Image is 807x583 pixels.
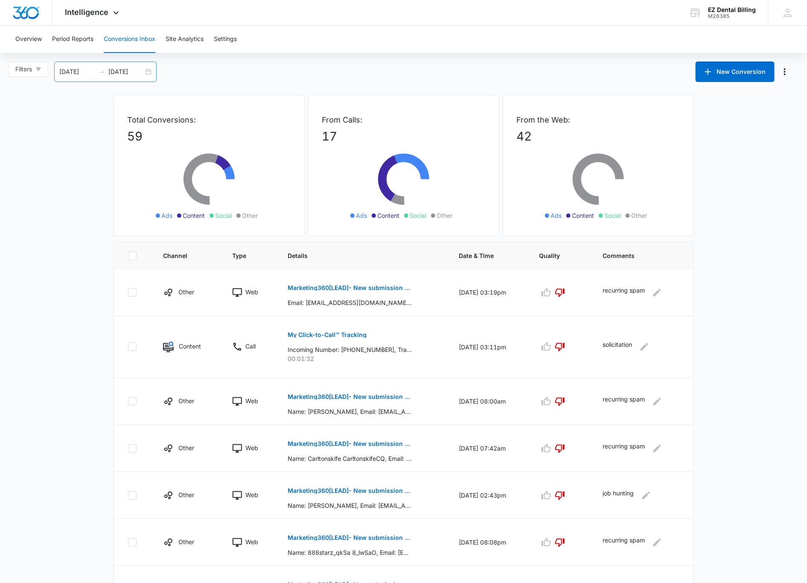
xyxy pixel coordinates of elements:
span: Date & Time [459,251,506,260]
p: Name: 888starz_qkSa 8_lwSaO, Email: [EMAIL_ADDRESS][DOMAIN_NAME] (mailto:[EMAIL_ADDRESS][DOMAIN_N... [288,548,412,557]
button: Period Reports [52,26,93,53]
button: Edit Comments [650,395,664,408]
button: Edit Comments [650,286,664,299]
span: Comments [603,251,667,260]
p: recurring spam [603,536,645,549]
span: Type [232,251,255,260]
button: Marketing360[LEAD]- New submission from Monster Page Contact Form EZ Dental Billing [288,278,412,298]
p: recurring spam [603,286,645,299]
td: [DATE] 07:42am [449,425,529,472]
p: From Calls: [322,114,485,126]
p: Marketing360[LEAD]- New submission from Monster Page Contact Form EZ Dental Billing [288,394,412,400]
p: From the Web: [517,114,680,126]
p: Name: [PERSON_NAME], Email: [EMAIL_ADDRESS][DOMAIN_NAME] (mailto:[EMAIL_ADDRESS][DOMAIN_NAME]), P... [288,407,412,416]
span: to [98,68,105,75]
button: Marketing360[LEAD]- New submission from Monster Page Contact Form EZ Dental Billing [288,387,412,407]
p: Web [245,490,258,499]
button: Edit Comments [638,340,651,354]
p: 17 [322,127,485,145]
input: End date [108,67,144,76]
button: Site Analytics [166,26,204,53]
span: Ads [356,211,367,220]
p: Other [178,396,194,405]
button: My Click-to-Call™ Tracking [288,325,367,345]
span: Other [242,211,258,220]
span: Social [605,211,621,220]
p: 00:01:32 [288,354,438,363]
span: Social [216,211,232,220]
p: Other [178,490,194,499]
input: Start date [59,67,95,76]
p: Web [245,443,258,452]
button: Filters [9,62,48,77]
td: [DATE] 03:11pm [449,316,529,378]
button: Conversions Inbox [104,26,155,53]
span: Channel [163,251,199,260]
button: Marketing360[LEAD]- New submission from Monster Page Contact Form EZ Dental Billing [288,434,412,454]
p: Web [245,287,258,296]
button: Settings [214,26,237,53]
p: Content [179,342,201,351]
p: Total Conversions: [128,114,291,126]
p: My Click-to-Call™ Tracking [288,332,367,338]
p: Marketing360[LEAD]- New submission from Monster Page Contact Form EZ Dental Billing [288,285,412,291]
span: Filters [15,64,32,74]
button: Overview [15,26,42,53]
button: Edit Comments [639,489,653,502]
p: Other [178,443,194,452]
button: Manage Numbers [778,65,792,79]
span: Ads [551,211,562,220]
span: Other [632,211,647,220]
p: Incoming Number: [PHONE_NUMBER], Tracking Number: [PHONE_NUMBER], Ring To: [PHONE_NUMBER], Caller... [288,345,412,354]
p: job hunting [603,489,634,502]
p: Other [178,287,194,296]
p: 42 [517,127,680,145]
span: Quality [539,251,570,260]
button: Marketing360[LEAD]- New submission from Monster Page Contact Form EZ Dental Billing [288,527,412,548]
p: Name: Carltonskife CarltonskifeCQ, Email: [EMAIL_ADDRESS][DOMAIN_NAME] (mailto:[EMAIL_ADDRESS][DO... [288,454,412,463]
p: Name: [PERSON_NAME], Email: [EMAIL_ADDRESS][DOMAIN_NAME] (mailto:[EMAIL_ADDRESS][DOMAIN_NAME]), P... [288,501,412,510]
button: Edit Comments [650,442,664,455]
div: account id [708,13,756,19]
span: Social [410,211,427,220]
span: Details [288,251,426,260]
button: New Conversion [696,62,775,82]
p: Email: [EMAIL_ADDRESS][DOMAIN_NAME] (mailto:[EMAIL_ADDRESS][DOMAIN_NAME]), Phone: [PHONE_NUMBER] ... [288,298,412,307]
p: solicitation [603,340,632,354]
span: swap-right [98,68,105,75]
td: [DATE] 08:00am [449,378,529,425]
p: Marketing360[LEAD]- New submission from Contact Us EZ Dental Billing [288,488,412,494]
p: Marketing360[LEAD]- New submission from Monster Page Contact Form EZ Dental Billing [288,535,412,541]
button: Marketing360[LEAD]- New submission from Contact Us EZ Dental Billing [288,480,412,501]
td: [DATE] 08:08pm [449,519,529,566]
p: Other [178,537,194,546]
span: Content [572,211,594,220]
p: Web [245,537,258,546]
td: [DATE] 02:43pm [449,472,529,519]
span: Other [437,211,453,220]
button: Edit Comments [650,536,664,549]
p: Call [245,342,256,351]
td: [DATE] 03:19pm [449,269,529,316]
span: Content [378,211,400,220]
p: Marketing360[LEAD]- New submission from Monster Page Contact Form EZ Dental Billing [288,441,412,447]
div: account name [708,6,756,13]
p: recurring spam [603,442,645,455]
p: recurring spam [603,395,645,408]
p: 59 [128,127,291,145]
span: Intelligence [65,8,109,17]
p: Web [245,396,258,405]
span: Ads [162,211,173,220]
span: Content [183,211,205,220]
